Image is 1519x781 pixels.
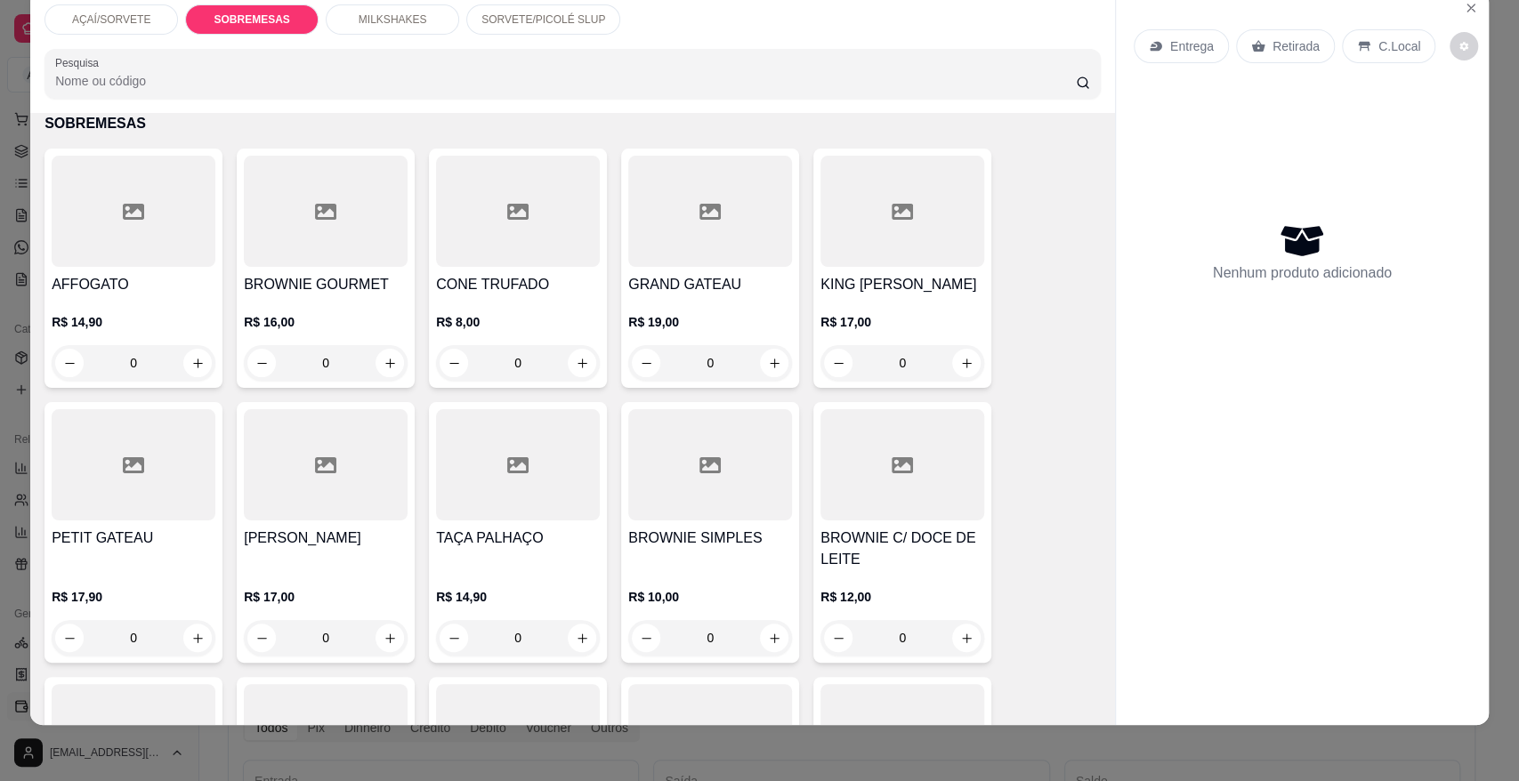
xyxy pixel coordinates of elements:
[52,313,215,331] p: R$ 14,90
[1273,37,1320,55] p: Retirada
[52,588,215,606] p: R$ 17,90
[436,274,600,295] h4: CONE TRUFADO
[628,527,792,549] h4: BROWNIE SIMPLES
[568,624,596,652] button: increase-product-quantity
[1170,37,1214,55] p: Entrega
[628,588,792,606] p: R$ 10,00
[55,349,84,377] button: decrease-product-quantity
[820,588,984,606] p: R$ 12,00
[376,349,404,377] button: increase-product-quantity
[183,349,212,377] button: increase-product-quantity
[436,313,600,331] p: R$ 8,00
[376,624,404,652] button: increase-product-quantity
[244,527,408,549] h4: [PERSON_NAME]
[440,349,468,377] button: decrease-product-quantity
[632,624,660,652] button: decrease-product-quantity
[952,624,981,652] button: increase-product-quantity
[244,313,408,331] p: R$ 16,00
[52,527,215,549] h4: PETIT GATEAU
[436,588,600,606] p: R$ 14,90
[52,274,215,295] h4: AFFOGATO
[952,349,981,377] button: increase-product-quantity
[55,55,105,70] label: Pesquisa
[628,313,792,331] p: R$ 19,00
[820,274,984,295] h4: KING [PERSON_NAME]
[44,113,1101,134] p: SOBREMESAS
[436,527,600,549] h4: TAÇA PALHAÇO
[760,624,788,652] button: increase-product-quantity
[1378,37,1420,55] p: C.Local
[247,624,276,652] button: decrease-product-quantity
[824,349,852,377] button: decrease-product-quantity
[824,624,852,652] button: decrease-product-quantity
[760,349,788,377] button: increase-product-quantity
[820,313,984,331] p: R$ 17,00
[440,624,468,652] button: decrease-product-quantity
[183,624,212,652] button: increase-product-quantity
[481,12,605,27] p: SORVETE/PICOLÉ SLUP
[568,349,596,377] button: increase-product-quantity
[244,588,408,606] p: R$ 17,00
[72,12,150,27] p: AÇAÍ/SORVETE
[244,274,408,295] h4: BROWNIE GOURMET
[1213,262,1392,284] p: Nenhum produto adicionado
[628,274,792,295] h4: GRAND GATEAU
[820,527,984,570] h4: BROWNIE C/ DOCE DE LEITE
[359,12,427,27] p: MILKSHAKES
[632,349,660,377] button: decrease-product-quantity
[214,12,289,27] p: SOBREMESAS
[1450,32,1478,60] button: decrease-product-quantity
[247,349,276,377] button: decrease-product-quantity
[55,72,1076,90] input: Pesquisa
[55,624,84,652] button: decrease-product-quantity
